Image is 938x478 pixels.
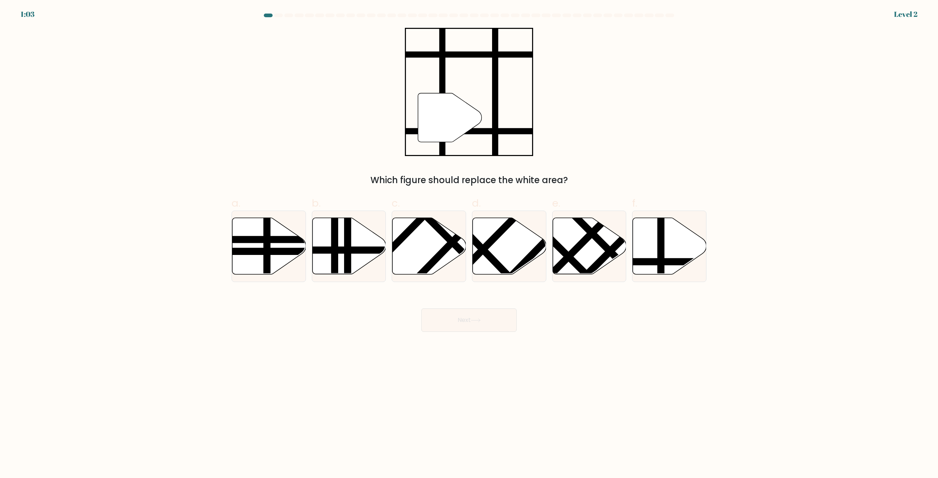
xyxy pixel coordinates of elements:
div: Which figure should replace the white area? [236,174,702,187]
span: d. [472,196,481,210]
span: a. [232,196,240,210]
span: e. [552,196,560,210]
div: 1:03 [21,9,34,20]
span: c. [392,196,400,210]
button: Next [421,308,517,332]
span: b. [312,196,321,210]
div: Level 2 [894,9,917,20]
g: " [418,93,482,142]
span: f. [632,196,637,210]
